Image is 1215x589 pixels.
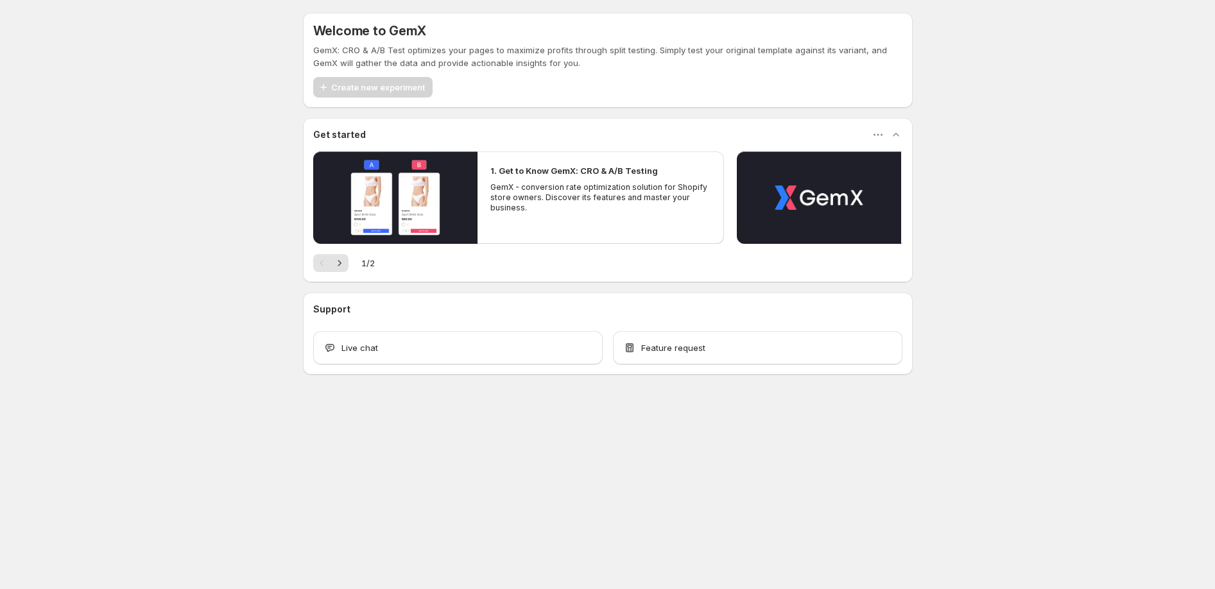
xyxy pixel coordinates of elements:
[361,257,375,269] span: 1 / 2
[341,341,378,354] span: Live chat
[641,341,705,354] span: Feature request
[331,254,349,272] button: Next
[490,182,711,213] p: GemX - conversion rate optimization solution for Shopify store owners. Discover its features and ...
[737,151,901,244] button: Play video
[313,44,902,69] p: GemX: CRO & A/B Test optimizes your pages to maximize profits through split testing. Simply test ...
[313,254,349,272] nav: Pagination
[313,128,366,141] h3: Get started
[490,164,658,177] h2: 1. Get to Know GemX: CRO & A/B Testing
[313,23,426,38] h5: Welcome to GemX
[313,151,478,244] button: Play video
[313,303,350,316] h3: Support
